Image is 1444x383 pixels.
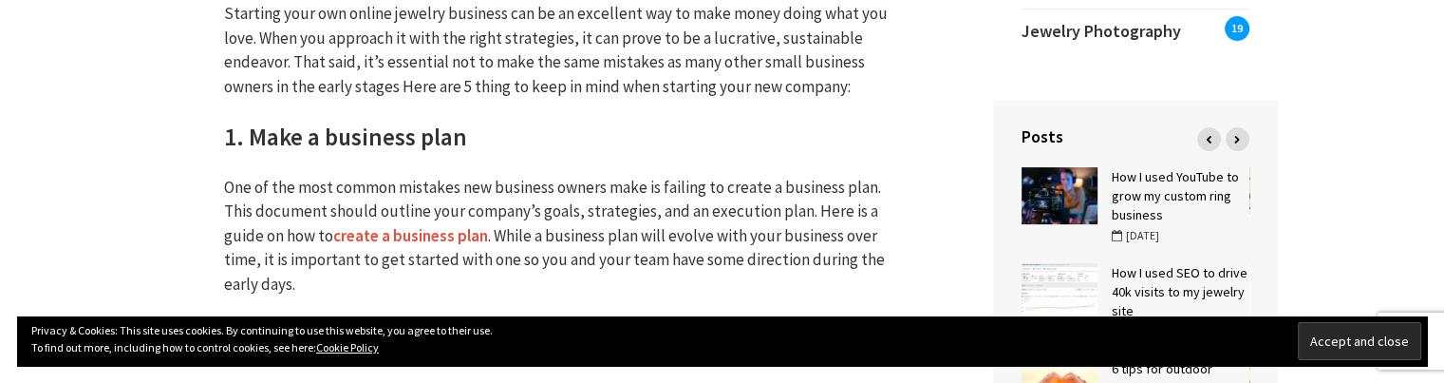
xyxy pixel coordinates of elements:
[224,2,908,99] p: Starting your own online jewelry business can be an excellent way to make money doing what you lo...
[1298,322,1421,360] input: Accept and close
[1022,124,1249,148] h4: Posts
[224,176,908,297] p: One of the most common mistakes new business owners make is failing to create a business plan. Th...
[1022,10,1249,53] a: Jewelry Photography19
[316,340,379,354] a: Cookie Policy
[1225,16,1249,41] span: 19
[333,225,488,247] a: create a business plan
[17,316,1427,366] div: Privacy & Cookies: This site uses cookies. By continuing to use this website, you agree to their ...
[1022,20,1181,42] span: Jewelry Photography
[1112,228,1159,242] span: [DATE]
[224,122,467,152] strong: 1. Make a business plan
[1112,264,1247,319] a: How I used SEO to drive 40k visits to my jewelry site
[1112,168,1239,223] a: How I used YouTube to grow my custom ring business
